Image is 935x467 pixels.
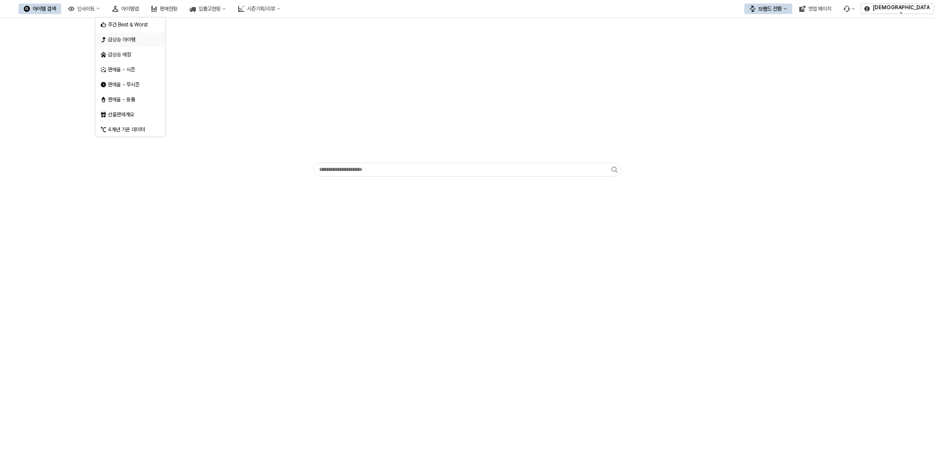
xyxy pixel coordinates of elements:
[184,4,231,14] button: 입출고현황
[839,4,861,14] div: 버그 제보 및 기능 개선 요청
[63,4,105,14] button: 인사이트
[199,6,221,12] div: 입출고현황
[758,6,782,12] div: 브랜드 전환
[33,6,56,12] div: 아이템 검색
[108,51,155,58] div: 급상승 매장
[18,4,61,14] button: 아이템 검색
[233,4,286,14] button: 시즌기획/리뷰
[744,4,792,14] button: 브랜드 전환
[794,4,837,14] button: 영업 페이지
[96,17,165,137] div: 옵션 선택
[108,66,155,73] div: 판매율 - 시즌
[108,111,155,118] div: 선물판매개요
[247,6,275,12] div: 시즌기획/리뷰
[160,6,177,12] div: 판매현황
[108,96,135,103] span: 판매율 - 용품
[861,4,934,14] button: [DEMOGRAPHIC_DATA]
[146,4,183,14] button: 판매현황
[107,4,144,14] button: 아이템맵
[108,36,155,43] div: 급상승 아이템
[808,6,832,12] div: 영업 페이지
[108,126,155,133] div: 4개년 기온 데이터
[108,81,155,88] div: 판매율 - 무시즌
[121,6,139,12] div: 아이템맵
[77,6,95,12] div: 인사이트
[108,21,155,28] div: 주간 Best & Worst
[872,4,930,18] p: [DEMOGRAPHIC_DATA]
